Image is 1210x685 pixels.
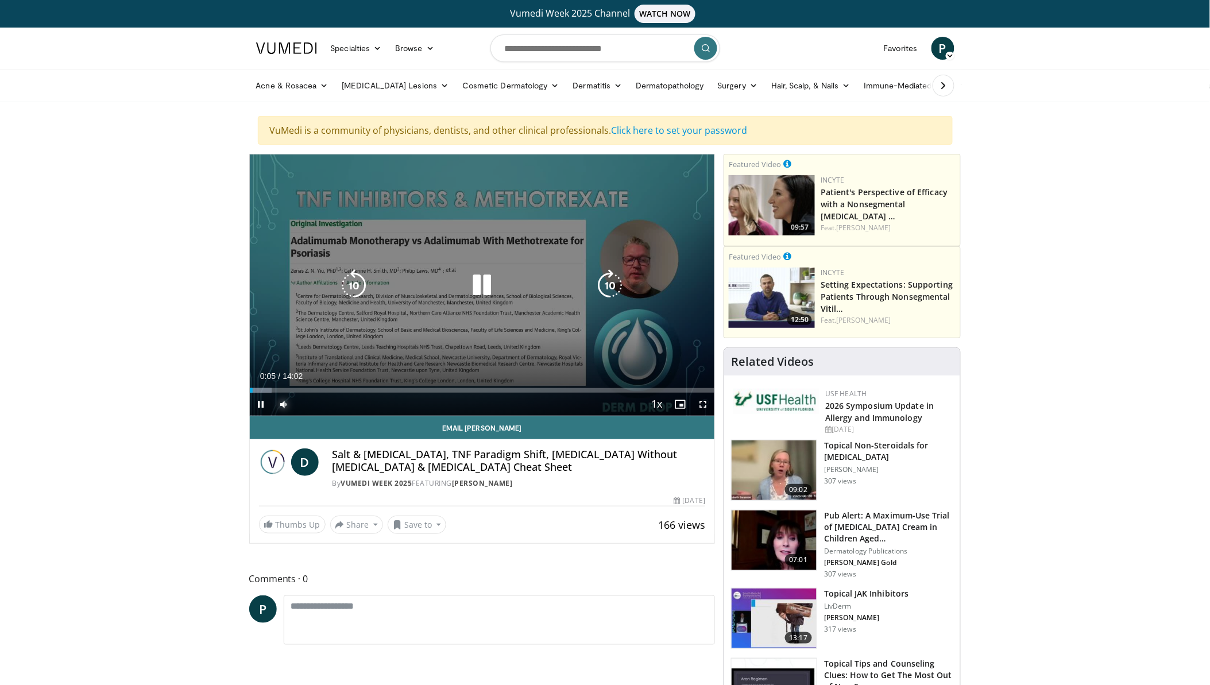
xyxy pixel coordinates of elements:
span: 14:02 [283,371,303,381]
a: 12:50 [729,268,815,328]
a: Favorites [877,37,925,60]
input: Search topics, interventions [490,34,720,62]
p: Dermatology Publications [824,547,953,556]
a: Dermatitis [566,74,629,97]
a: P [249,595,277,623]
button: Fullscreen [691,393,714,416]
a: Email [PERSON_NAME] [250,416,715,439]
a: Cosmetic Dermatology [455,74,566,97]
a: Vumedi Week 2025 ChannelWATCH NOW [258,5,953,23]
img: 2c48d197-61e9-423b-8908-6c4d7e1deb64.png.150x105_q85_crop-smart_upscale.jpg [729,175,815,235]
a: Specialties [324,37,389,60]
a: Hair, Scalp, & Nails [764,74,857,97]
img: Vumedi Week 2025 [259,448,287,476]
span: 166 views [658,518,705,532]
a: Incyte [821,175,845,185]
span: Comments 0 [249,571,716,586]
span: 09:02 [785,484,813,496]
p: 307 views [824,477,856,486]
p: [PERSON_NAME] [824,613,909,622]
a: Patient's Perspective of Efficacy with a Nonsegmental [MEDICAL_DATA] … [821,187,948,222]
button: Pause [250,393,273,416]
button: Enable picture-in-picture mode [668,393,691,416]
div: Feat. [821,315,956,326]
a: 13:17 Topical JAK Inhibitors LivDerm [PERSON_NAME] 317 views [731,588,953,649]
img: e32a16a8-af25-496d-a4dc-7481d4d640ca.150x105_q85_crop-smart_upscale.jpg [732,510,817,570]
h4: Salt & [MEDICAL_DATA], TNF Paradigm Shift, [MEDICAL_DATA] Without [MEDICAL_DATA] & [MEDICAL_DATA]... [333,448,706,473]
div: [DATE] [674,496,705,506]
span: 0:05 [260,371,276,381]
a: D [291,448,319,476]
p: LivDerm [824,602,909,611]
span: / [279,371,281,381]
a: Browse [388,37,441,60]
a: P [931,37,954,60]
small: Featured Video [729,251,781,262]
a: Dermatopathology [629,74,710,97]
a: 09:57 [729,175,815,235]
div: Feat. [821,223,956,233]
p: 307 views [824,570,856,579]
p: [PERSON_NAME] [824,465,953,474]
a: [PERSON_NAME] [837,223,891,233]
button: Playback Rate [645,393,668,416]
button: Save to [388,516,446,534]
p: [PERSON_NAME] Gold [824,558,953,567]
a: Vumedi Week 2025 [341,478,412,488]
a: Thumbs Up [259,516,326,533]
h3: Topical JAK Inhibitors [824,588,909,599]
a: Click here to set your password [612,124,748,137]
span: WATCH NOW [635,5,695,23]
h3: Pub Alert: A Maximum-Use Trial of [MEDICAL_DATA] Cream in Children Aged… [824,510,953,544]
a: 09:02 Topical Non-Steroidals for [MEDICAL_DATA] [PERSON_NAME] 307 views [731,440,953,501]
div: By FEATURING [333,478,706,489]
span: 13:17 [785,632,813,644]
button: Share [330,516,384,534]
a: 2026 Symposium Update in Allergy and Immunology [825,400,934,423]
button: Mute [273,393,296,416]
div: Progress Bar [250,388,715,393]
a: [MEDICAL_DATA] Lesions [335,74,456,97]
a: Immune-Mediated [857,74,950,97]
small: Featured Video [729,159,781,169]
span: 09:57 [787,222,812,233]
div: [DATE] [825,424,951,435]
img: 98b3b5a8-6d6d-4e32-b979-fd4084b2b3f2.png.150x105_q85_crop-smart_upscale.jpg [729,268,815,328]
a: [PERSON_NAME] [452,478,513,488]
a: Setting Expectations: Supporting Patients Through Nonsegmental Vitil… [821,279,953,314]
a: Surgery [711,74,765,97]
video-js: Video Player [250,154,715,416]
a: USF Health [825,389,867,398]
img: 34a4b5e7-9a28-40cd-b963-80fdb137f70d.150x105_q85_crop-smart_upscale.jpg [732,440,817,500]
a: Acne & Rosacea [249,74,335,97]
img: VuMedi Logo [256,42,317,54]
p: 317 views [824,625,856,634]
span: 07:01 [785,554,813,566]
a: 07:01 Pub Alert: A Maximum-Use Trial of [MEDICAL_DATA] Cream in Children Aged… Dermatology Public... [731,510,953,579]
div: VuMedi is a community of physicians, dentists, and other clinical professionals. [258,116,953,145]
h3: Topical Non-Steroidals for [MEDICAL_DATA] [824,440,953,463]
h4: Related Videos [731,355,814,369]
a: [PERSON_NAME] [837,315,891,325]
img: d68fe5dc-4ecc-4cd5-bf46-e9677f0a0b6e.150x105_q85_crop-smart_upscale.jpg [732,589,817,648]
span: 12:50 [787,315,812,325]
a: Incyte [821,268,845,277]
img: 6ba8804a-8538-4002-95e7-a8f8012d4a11.png.150x105_q85_autocrop_double_scale_upscale_version-0.2.jpg [733,389,819,414]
